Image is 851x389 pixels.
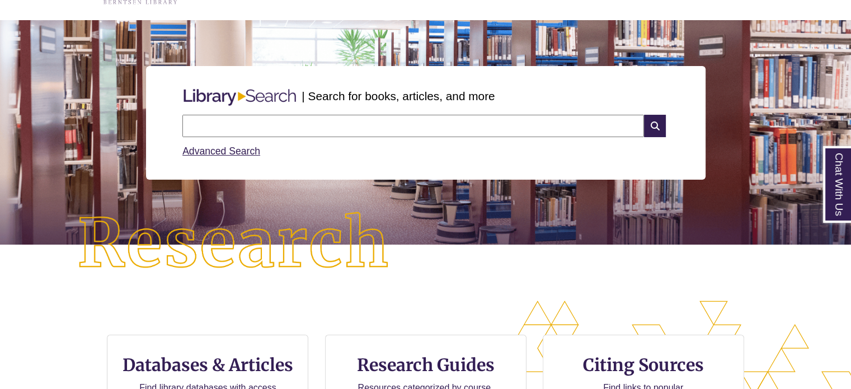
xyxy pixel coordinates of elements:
[302,87,495,105] p: | Search for books, articles, and more
[335,354,517,376] h3: Research Guides
[182,146,260,157] a: Advanced Search
[644,115,665,137] i: Search
[575,354,712,376] h3: Citing Sources
[116,354,299,376] h3: Databases & Articles
[178,85,302,110] img: Libary Search
[43,177,425,311] img: Research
